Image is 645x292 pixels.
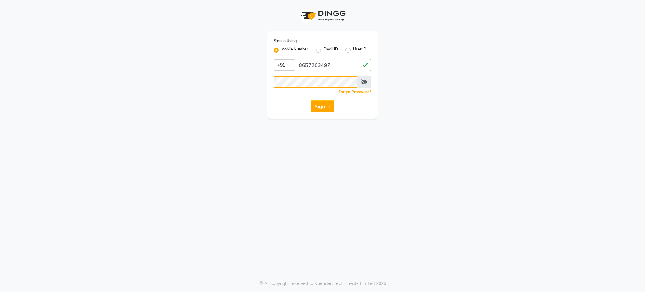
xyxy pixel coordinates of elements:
img: logo1.svg [297,6,348,25]
label: Mobile Number [281,46,308,54]
a: Forgot Password? [339,90,371,94]
input: Username [274,76,357,88]
button: Sign In [311,100,334,112]
label: Email ID [323,46,338,54]
input: Username [295,59,371,71]
label: Sign In Using: [274,38,298,44]
label: User ID [353,46,366,54]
